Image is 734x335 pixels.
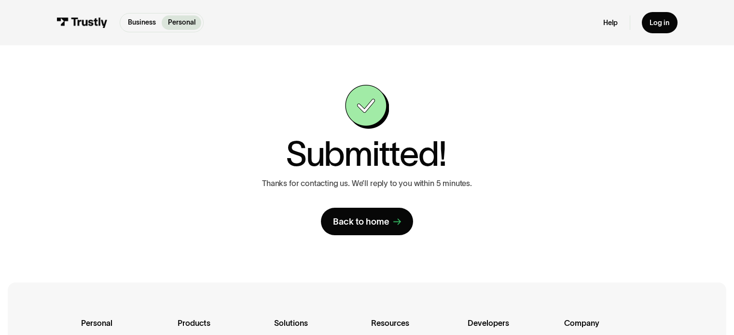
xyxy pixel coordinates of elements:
[321,208,413,235] a: Back to home
[168,17,195,27] p: Personal
[162,15,201,30] a: Personal
[603,18,618,27] a: Help
[262,179,472,188] p: Thanks for contacting us. We’ll reply to you within 5 minutes.
[650,18,669,27] div: Log in
[286,136,447,171] h1: Submitted!
[122,15,162,30] a: Business
[56,17,108,28] img: Trustly Logo
[333,216,389,228] div: Back to home
[642,12,678,33] a: Log in
[128,17,156,27] p: Business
